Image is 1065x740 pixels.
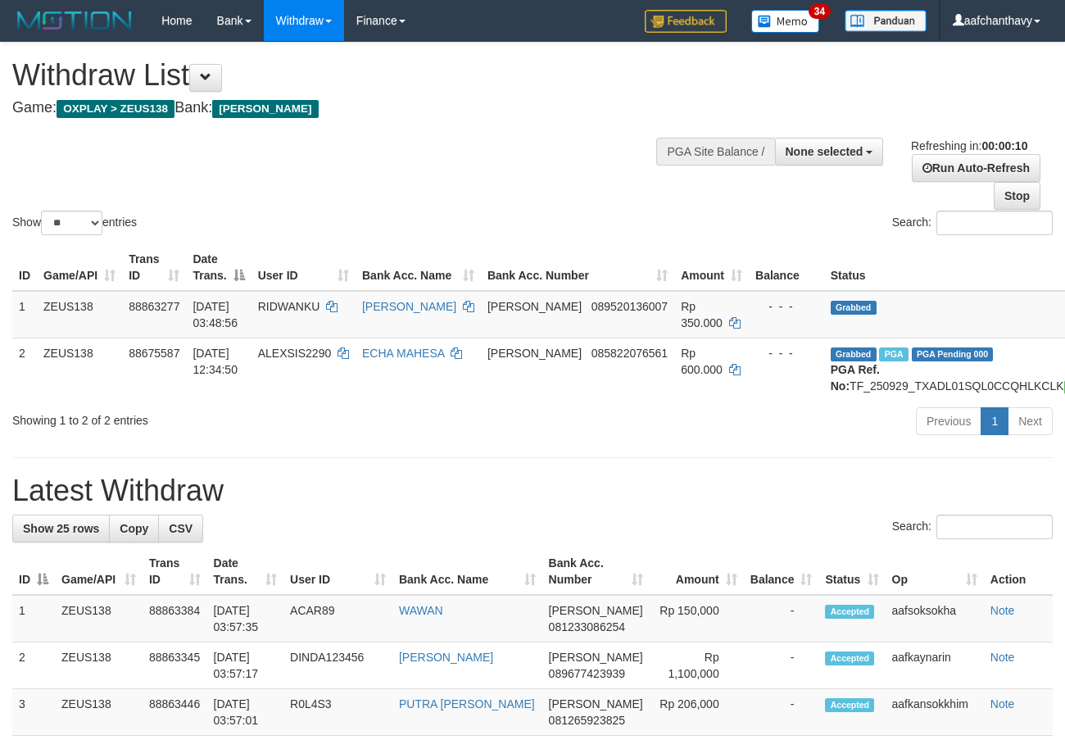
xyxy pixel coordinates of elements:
span: [PERSON_NAME] [212,100,318,118]
th: Trans ID: activate to sort column ascending [143,548,207,595]
img: MOTION_logo.png [12,8,137,33]
td: [DATE] 03:57:01 [207,689,284,736]
th: User ID: activate to sort column ascending [283,548,392,595]
span: Grabbed [831,301,877,315]
th: Bank Acc. Number: activate to sort column ascending [481,244,674,291]
th: Trans ID: activate to sort column ascending [122,244,186,291]
th: Date Trans.: activate to sort column descending [186,244,251,291]
th: Action [984,548,1053,595]
td: Rp 150,000 [650,595,744,642]
span: [DATE] 12:34:50 [193,347,238,376]
a: Run Auto-Refresh [912,154,1040,182]
div: - - - [755,298,818,315]
span: 88863277 [129,300,179,313]
td: ZEUS138 [55,595,143,642]
span: [PERSON_NAME] [549,651,643,664]
th: Amount: activate to sort column ascending [650,548,744,595]
th: Game/API: activate to sort column ascending [55,548,143,595]
td: aafkaynarin [886,642,984,689]
td: 2 [12,642,55,689]
td: ZEUS138 [55,642,143,689]
td: aafkansokkhim [886,689,984,736]
td: 88863345 [143,642,207,689]
span: ALEXSIS2290 [258,347,332,360]
div: - - - [755,345,818,361]
td: Rp 206,000 [650,689,744,736]
span: Accepted [825,698,874,712]
a: PUTRA [PERSON_NAME] [399,697,535,710]
input: Search: [936,211,1053,235]
span: [DATE] 03:48:56 [193,300,238,329]
td: ZEUS138 [37,291,122,338]
th: Op: activate to sort column ascending [886,548,984,595]
a: [PERSON_NAME] [399,651,493,664]
img: Button%20Memo.svg [751,10,820,33]
img: Feedback.jpg [645,10,727,33]
a: [PERSON_NAME] [362,300,456,313]
span: None selected [786,145,863,158]
td: 88863446 [143,689,207,736]
td: - [744,595,819,642]
td: 1 [12,595,55,642]
span: 88675587 [129,347,179,360]
td: R0L4S3 [283,689,392,736]
span: [PERSON_NAME] [549,604,643,617]
a: 1 [981,407,1008,435]
span: Copy 089520136007 to clipboard [591,300,668,313]
span: Copy 089677423939 to clipboard [549,667,625,680]
th: Balance [749,244,824,291]
a: ECHA MAHESA [362,347,444,360]
span: Rp 350.000 [681,300,723,329]
h4: Game: Bank: [12,100,694,116]
input: Search: [936,515,1053,539]
span: Rp 600.000 [681,347,723,376]
th: Bank Acc. Name: activate to sort column ascending [356,244,481,291]
span: CSV [169,522,193,535]
td: ACAR89 [283,595,392,642]
span: [PERSON_NAME] [549,697,643,710]
th: Status: activate to sort column ascending [818,548,885,595]
select: Showentries [41,211,102,235]
a: Note [990,697,1015,710]
th: User ID: activate to sort column ascending [252,244,356,291]
td: ZEUS138 [55,689,143,736]
th: Game/API: activate to sort column ascending [37,244,122,291]
a: WAWAN [399,604,443,617]
th: Amount: activate to sort column ascending [674,244,749,291]
td: - [744,689,819,736]
a: Note [990,604,1015,617]
a: Previous [916,407,981,435]
a: Copy [109,515,159,543]
span: Copy 085822076561 to clipboard [591,347,668,360]
th: ID [12,244,37,291]
label: Search: [892,515,1053,539]
label: Show entries [12,211,137,235]
span: OXPLAY > ZEUS138 [57,100,174,118]
th: Balance: activate to sort column ascending [744,548,819,595]
a: Show 25 rows [12,515,110,543]
span: Show 25 rows [23,522,99,535]
td: 3 [12,689,55,736]
span: Copy 081265923825 to clipboard [549,714,625,727]
td: 2 [12,338,37,401]
span: [PERSON_NAME] [487,300,582,313]
td: Rp 1,100,000 [650,642,744,689]
span: [PERSON_NAME] [487,347,582,360]
td: 88863384 [143,595,207,642]
button: None selected [775,138,884,166]
td: - [744,642,819,689]
b: PGA Ref. No: [831,363,880,393]
td: aafsoksokha [886,595,984,642]
td: [DATE] 03:57:35 [207,595,284,642]
div: Showing 1 to 2 of 2 entries [12,406,432,429]
span: Grabbed [831,347,877,361]
a: Stop [994,182,1040,210]
span: Accepted [825,605,874,619]
a: Next [1008,407,1053,435]
div: PGA Site Balance / [656,138,774,166]
td: DINDA123456 [283,642,392,689]
h1: Latest Withdraw [12,474,1053,507]
a: Note [990,651,1015,664]
td: [DATE] 03:57:17 [207,642,284,689]
span: Copy 081233086254 to clipboard [549,620,625,633]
